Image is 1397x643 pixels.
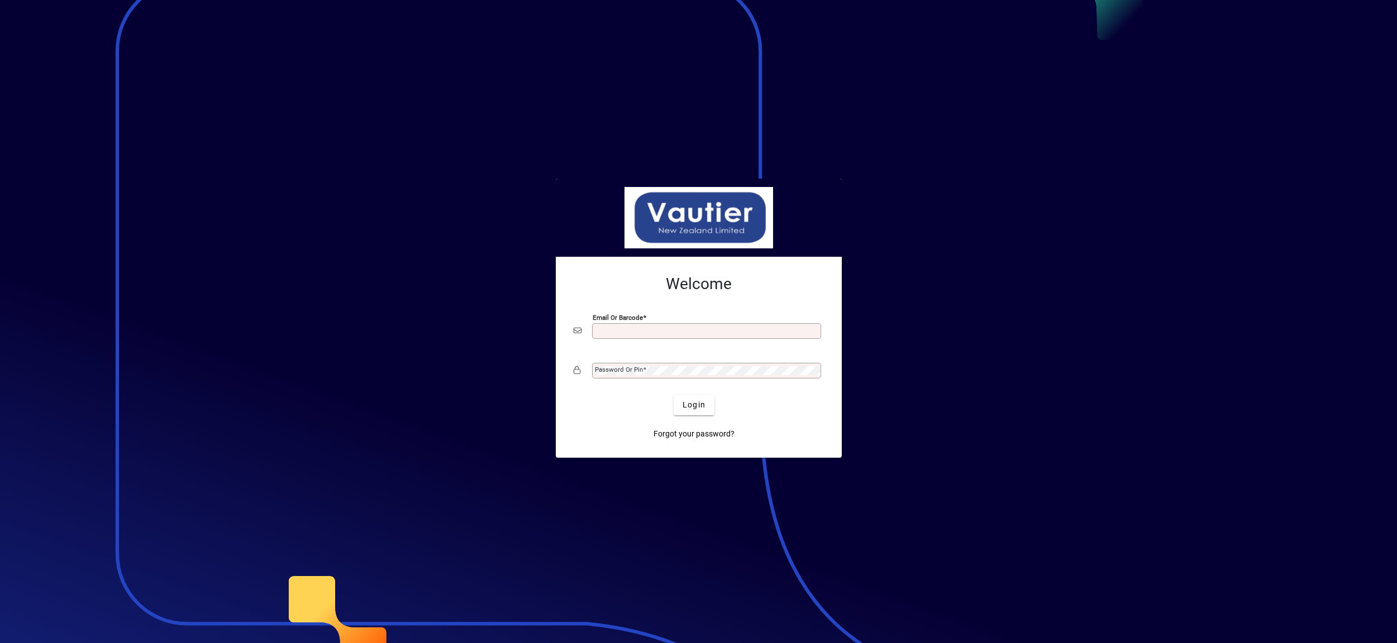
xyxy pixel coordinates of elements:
span: Forgot your password? [654,428,735,440]
mat-label: Email or Barcode [593,313,643,321]
button: Login [674,395,714,415]
mat-label: Password or Pin [595,366,643,373]
h2: Welcome [574,275,824,294]
span: Login [683,399,705,411]
a: Forgot your password? [649,424,739,444]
